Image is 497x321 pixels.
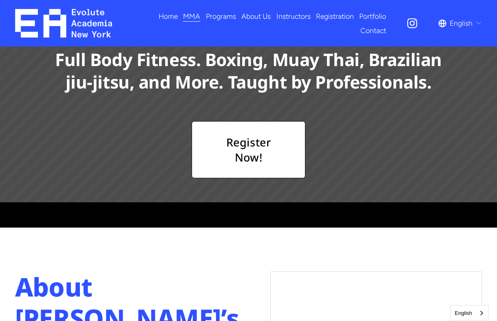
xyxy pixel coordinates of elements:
[183,9,200,23] a: folder dropdown
[360,23,386,38] a: Contact
[192,121,305,178] a: Register Now!
[55,48,446,93] strong: Full Body Fitness. Boxing, Muay Thai, Brazilian jiu-jitsu, and More. Taught by Professionals.
[15,9,113,38] img: EA
[450,17,473,29] span: English
[206,10,236,22] span: Programs
[159,9,178,23] a: Home
[406,17,418,29] a: Instagram
[206,9,236,23] a: folder dropdown
[316,9,354,23] a: Registration
[276,9,311,23] a: Instructors
[438,16,482,30] div: language picker
[359,9,386,23] a: Portfolio
[241,9,271,23] a: About Us
[183,10,200,22] span: MMA
[450,305,489,321] aside: Language selected: English
[451,306,488,321] a: English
